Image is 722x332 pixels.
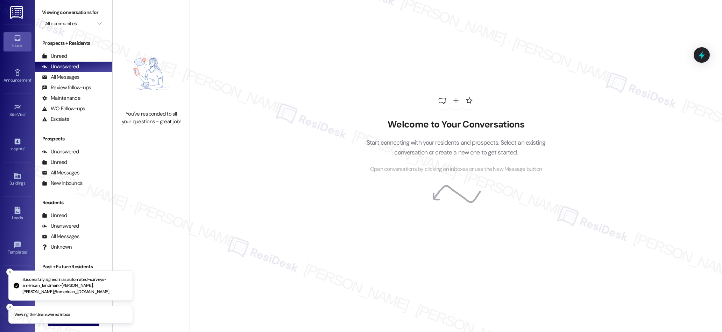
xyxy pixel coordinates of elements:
div: Unanswered [42,222,79,230]
div: Prospects [35,135,112,143]
img: ResiDesk Logo [10,6,24,19]
button: Close toast [6,268,13,275]
h2: Welcome to Your Conversations [356,119,556,130]
p: Successfully signed in as automated-surveys-american_landmark-[PERSON_NAME].[PERSON_NAME]@america... [22,276,127,295]
div: Prospects + Residents [35,40,112,47]
span: • [27,249,28,254]
a: Insights • [3,136,31,154]
label: Viewing conversations for [42,7,105,18]
span: Open conversations by clicking on inboxes or use the New Message button [370,165,542,174]
div: Unanswered [42,148,79,155]
div: WO Follow-ups [42,105,85,112]
div: All Messages [42,233,79,240]
button: Close toast [6,304,13,311]
a: Buildings [3,170,31,189]
a: Account [3,273,31,292]
a: Support [3,307,31,326]
div: All Messages [42,74,79,81]
div: Unanswered [42,63,79,70]
div: All Messages [42,169,79,177]
a: Inbox [3,32,31,51]
span: • [24,145,25,150]
span: • [25,111,26,116]
div: Residents [35,199,112,206]
i:  [98,21,101,26]
div: Past + Future Residents [35,263,112,270]
div: You've responded to all your questions - great job! [120,110,182,125]
a: Leads [3,205,31,223]
a: Templates • [3,239,31,258]
div: Unknown [42,243,72,251]
span: • [31,77,32,82]
img: empty-state [120,41,182,107]
div: Unread [42,212,67,219]
a: Site Visit • [3,101,31,120]
div: Unread [42,53,67,60]
input: All communities [45,18,94,29]
div: Review follow-ups [42,84,91,91]
div: Escalate [42,116,69,123]
div: Maintenance [42,95,80,102]
div: Unread [42,159,67,166]
div: New Inbounds [42,180,83,187]
p: Start connecting with your residents and prospects. Select an existing conversation or create a n... [356,138,556,158]
p: Viewing the Unanswered inbox [14,312,70,318]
